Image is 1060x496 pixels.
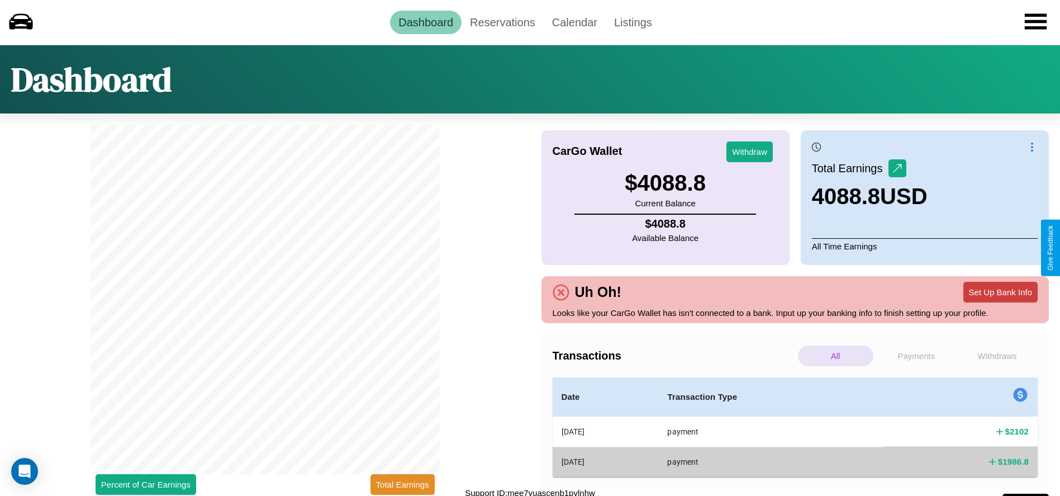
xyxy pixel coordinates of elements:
[390,11,462,34] a: Dashboard
[96,474,196,495] button: Percent of Car Earnings
[879,346,954,366] p: Payments
[562,390,650,404] h4: Date
[370,474,435,495] button: Total Earnings
[11,458,38,485] div: Open Intercom Messenger
[625,196,706,211] p: Current Balance
[812,184,928,209] h3: 4088.8 USD
[812,238,1038,254] p: All Time Earnings
[658,447,883,476] th: payment
[553,349,795,362] h4: Transactions
[553,417,659,447] th: [DATE]
[632,218,698,230] h4: $ 4088.8
[462,11,544,34] a: Reservations
[798,346,873,366] p: All
[1047,225,1054,271] div: Give Feedback
[998,456,1029,467] h4: $ 1986.8
[544,11,606,34] a: Calendar
[963,282,1038,303] button: Set Up Bank Info
[553,305,1038,320] p: Looks like your CarGo Wallet has isn't connected to a bank. Input up your banking info to finish ...
[1005,426,1029,437] h4: $ 2102
[625,171,706,196] h3: $ 4088.8
[726,141,773,162] button: Withdraw
[812,158,888,178] p: Total Earnings
[959,346,1035,366] p: Withdraws
[553,447,659,476] th: [DATE]
[667,390,874,404] h4: Transaction Type
[632,230,698,245] p: Available Balance
[569,284,627,300] h4: Uh Oh!
[553,377,1038,477] table: simple table
[606,11,660,34] a: Listings
[11,56,172,102] h1: Dashboard
[658,417,883,447] th: payment
[553,145,622,158] h4: CarGo Wallet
